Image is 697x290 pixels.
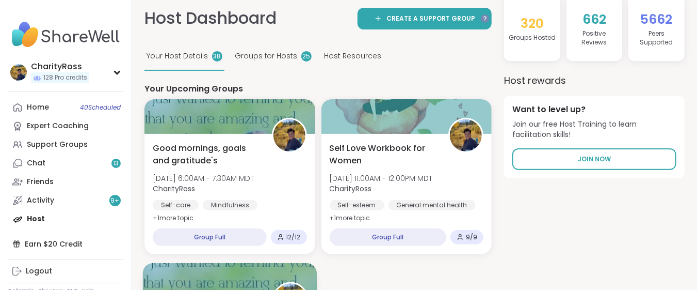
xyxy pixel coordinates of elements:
span: 9 / 9 [466,233,477,241]
span: [DATE] 6:00AM - 7:30AM MDT [153,173,254,184]
img: CharityRoss [450,119,482,151]
div: General mental health [388,200,476,210]
span: 128 Pro credits [43,73,87,82]
a: Expert Coaching [8,117,123,135]
img: CharityRoss [10,64,27,81]
span: Good mornings, goals and gratitude's [153,142,261,167]
div: 25 [301,51,312,62]
div: Expert Coaching [27,121,89,131]
div: Mindfulness [203,200,257,210]
span: 662 [582,10,606,28]
div: Support Groups [27,140,88,150]
img: ShareWell Nav Logo [8,17,123,53]
span: 5662 [641,10,673,28]
h4: Your Upcoming Groups [144,83,492,95]
span: Create a support group [386,14,475,23]
span: Host Resources [324,51,381,62]
div: CharityRoss [31,61,89,72]
span: 13 [114,159,119,168]
div: Logout [26,266,52,277]
div: Group Full [330,228,447,246]
div: Group Full [153,228,267,246]
a: Support Groups [8,135,123,154]
span: Join Now [578,155,611,164]
a: Logout [8,262,123,281]
span: Groups for Hosts [235,51,297,62]
a: Home40Scheduled [8,98,123,117]
b: CharityRoss [330,184,372,194]
div: Earn $20 Credit [8,235,123,253]
span: 12 / 12 [286,233,301,241]
span: Your Host Details [147,51,208,62]
b: CharityRoss [153,184,195,194]
a: Join Now [512,148,676,170]
h4: Groups Hosted [509,34,556,42]
span: 9 + [111,196,120,205]
span: Self Love Workbook for Women [330,142,437,167]
div: Self-esteem [330,200,384,210]
a: Create a support group [358,8,492,29]
div: Home [27,102,49,113]
iframe: Spotlight [481,14,489,23]
div: 38 [212,51,222,62]
a: Activity9+ [8,191,123,210]
div: Self-care [153,200,199,210]
span: 40 Scheduled [80,103,121,112]
span: 320 [521,14,544,33]
h3: Host rewards [504,73,685,87]
img: CharityRoss [273,119,305,151]
a: Friends [8,173,123,191]
div: Activity [27,195,54,206]
div: Chat [27,158,45,169]
div: Friends [27,177,54,187]
span: Join our free Host Training to learn facilitation skills! [512,119,676,140]
h1: Host Dashboard [144,7,277,30]
a: Chat13 [8,154,123,173]
h4: Positive Review s [571,29,619,47]
span: [DATE] 11:00AM - 12:00PM MDT [330,173,433,184]
h4: Want to level up? [512,104,676,115]
h4: Peers Supported [633,29,680,47]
